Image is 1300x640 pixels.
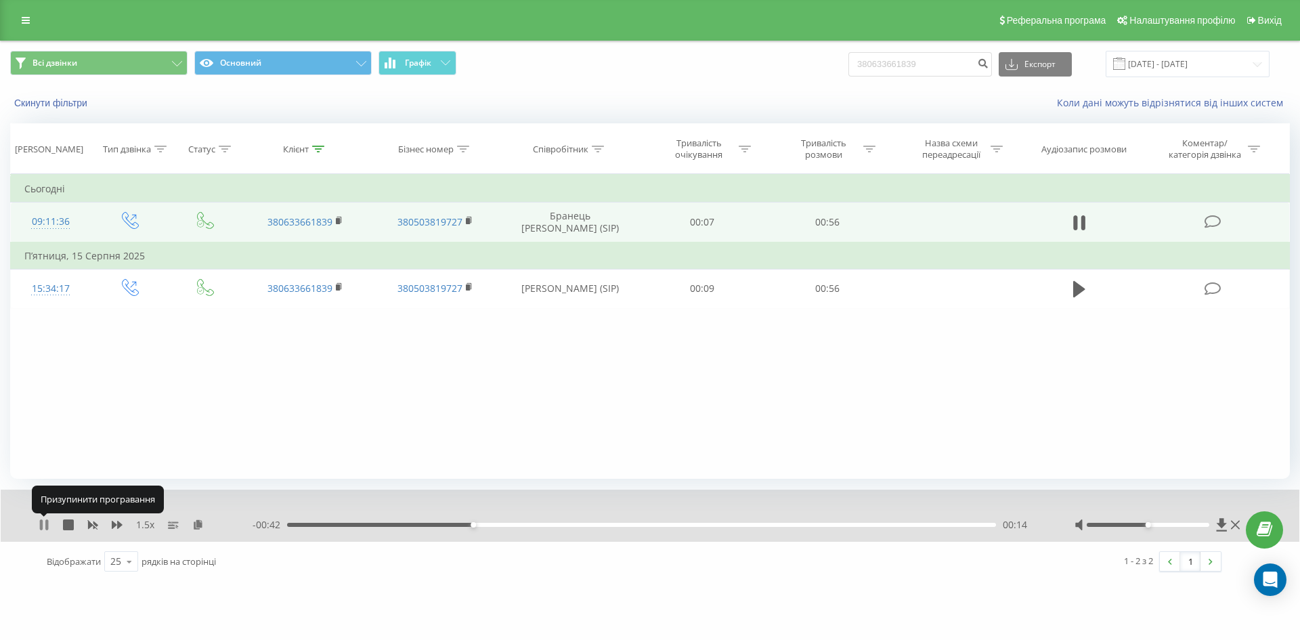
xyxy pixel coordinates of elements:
div: Тип дзвінка [103,144,151,155]
div: 25 [110,555,121,568]
div: Призупинити програвання [32,486,164,513]
div: Accessibility label [471,522,476,528]
td: Сьогодні [11,175,1290,202]
button: Графік [378,51,456,75]
button: Скинути фільтри [10,97,94,109]
button: Експорт [999,52,1072,77]
a: 1 [1180,552,1200,571]
div: Співробітник [533,144,588,155]
span: Всі дзвінки [32,58,77,68]
td: П’ятниця, 15 Серпня 2025 [11,242,1290,270]
a: 380633661839 [267,215,332,228]
button: Основний [194,51,372,75]
div: Open Intercom Messenger [1254,563,1286,596]
div: 1 - 2 з 2 [1124,554,1153,568]
span: 1.5 x [136,518,154,532]
div: 09:11:36 [24,209,77,235]
a: 380503819727 [397,215,462,228]
span: рядків на сторінці [142,555,216,568]
span: Реферальна програма [1007,15,1106,26]
div: [PERSON_NAME] [15,144,83,155]
td: 00:07 [640,202,764,242]
a: 380633661839 [267,282,332,295]
div: Бізнес номер [398,144,454,155]
span: Графік [405,58,431,68]
div: 15:34:17 [24,276,77,302]
button: Всі дзвінки [10,51,188,75]
div: Клієнт [283,144,309,155]
a: 380503819727 [397,282,462,295]
td: 00:56 [764,269,889,308]
span: Відображати [47,555,101,568]
div: Аудіозапис розмови [1041,144,1127,155]
span: Налаштування профілю [1129,15,1235,26]
div: Коментар/категорія дзвінка [1165,137,1244,161]
div: Назва схеми переадресації [915,137,987,161]
a: Коли дані можуть відрізнятися вiд інших систем [1057,96,1290,109]
td: 00:09 [640,269,764,308]
div: Тривалість очікування [663,137,735,161]
div: Тривалість розмови [787,137,860,161]
div: Accessibility label [1145,522,1150,528]
td: 00:56 [764,202,889,242]
span: 00:14 [1003,518,1027,532]
span: - 00:42 [253,518,287,532]
td: [PERSON_NAME] (SIP) [500,269,640,308]
td: Бранець [PERSON_NAME] (SIP) [500,202,640,242]
input: Пошук за номером [848,52,992,77]
span: Вихід [1258,15,1282,26]
div: Статус [188,144,215,155]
